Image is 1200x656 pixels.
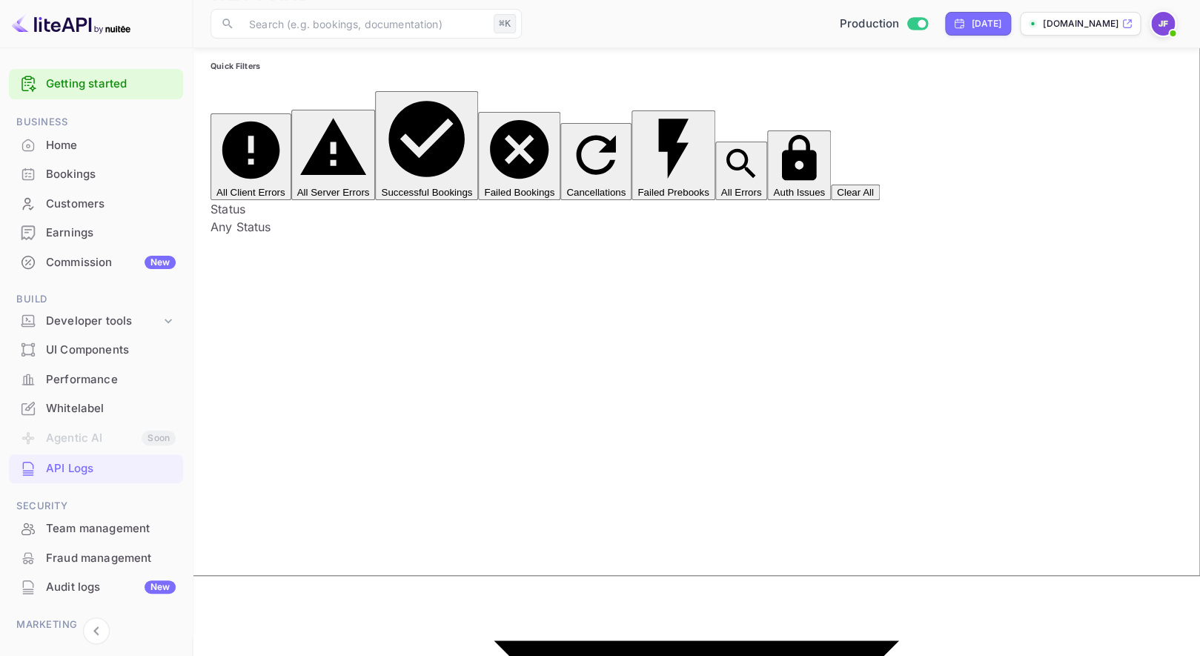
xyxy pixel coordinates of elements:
[9,308,183,334] div: Developer tools
[9,291,183,308] span: Build
[9,394,183,422] a: Whitelabel
[46,254,176,271] div: Commission
[46,520,176,537] div: Team management
[211,218,1182,236] div: Any Status
[46,166,176,183] div: Bookings
[9,69,183,99] div: Getting started
[560,123,632,200] button: Cancellations
[46,76,176,93] a: Getting started
[9,336,183,363] a: UI Components
[46,313,161,330] div: Developer tools
[46,579,176,596] div: Audit logs
[240,9,488,39] input: Search (e.g. bookings, documentation)
[9,573,183,602] div: Audit logsNew
[831,185,880,200] button: Clear All
[12,12,130,36] img: LiteAPI logo
[9,131,183,160] div: Home
[9,544,183,573] div: Fraud management
[46,196,176,213] div: Customers
[9,365,183,393] a: Performance
[9,514,183,542] a: Team management
[971,17,1001,30] div: [DATE]
[9,160,183,189] div: Bookings
[9,131,183,159] a: Home
[46,225,176,242] div: Earnings
[291,110,376,200] button: All Server Errors
[83,617,110,644] button: Collapse navigation
[9,454,183,483] div: API Logs
[715,142,768,200] button: All Errors
[9,617,183,633] span: Marketing
[834,16,934,33] div: Switch to Sandbox mode
[9,394,183,423] div: Whitelabel
[46,371,176,388] div: Performance
[46,342,176,359] div: UI Components
[9,190,183,217] a: Customers
[46,137,176,154] div: Home
[494,14,516,33] div: ⌘K
[9,219,183,248] div: Earnings
[478,112,560,200] button: Failed Bookings
[9,498,183,514] span: Security
[375,91,478,200] button: Successful Bookings
[46,460,176,477] div: API Logs
[145,580,176,594] div: New
[9,544,183,571] a: Fraud management
[211,61,1182,73] h6: Quick Filters
[9,160,183,188] a: Bookings
[9,573,183,600] a: Audit logsNew
[145,256,176,269] div: New
[9,365,183,394] div: Performance
[211,202,245,216] label: Status
[9,190,183,219] div: Customers
[46,550,176,567] div: Fraud management
[211,113,291,200] button: All Client Errors
[46,400,176,417] div: Whitelabel
[1043,17,1118,30] p: [DOMAIN_NAME]
[9,114,183,130] span: Business
[632,110,715,199] button: Failed Prebooks
[9,336,183,365] div: UI Components
[1151,12,1175,36] img: Jenny Frimer
[9,219,183,246] a: Earnings
[9,514,183,543] div: Team management
[840,16,900,33] span: Production
[9,454,183,482] a: API Logs
[9,248,183,277] div: CommissionNew
[767,130,831,200] button: Auth Issues
[9,248,183,276] a: CommissionNew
